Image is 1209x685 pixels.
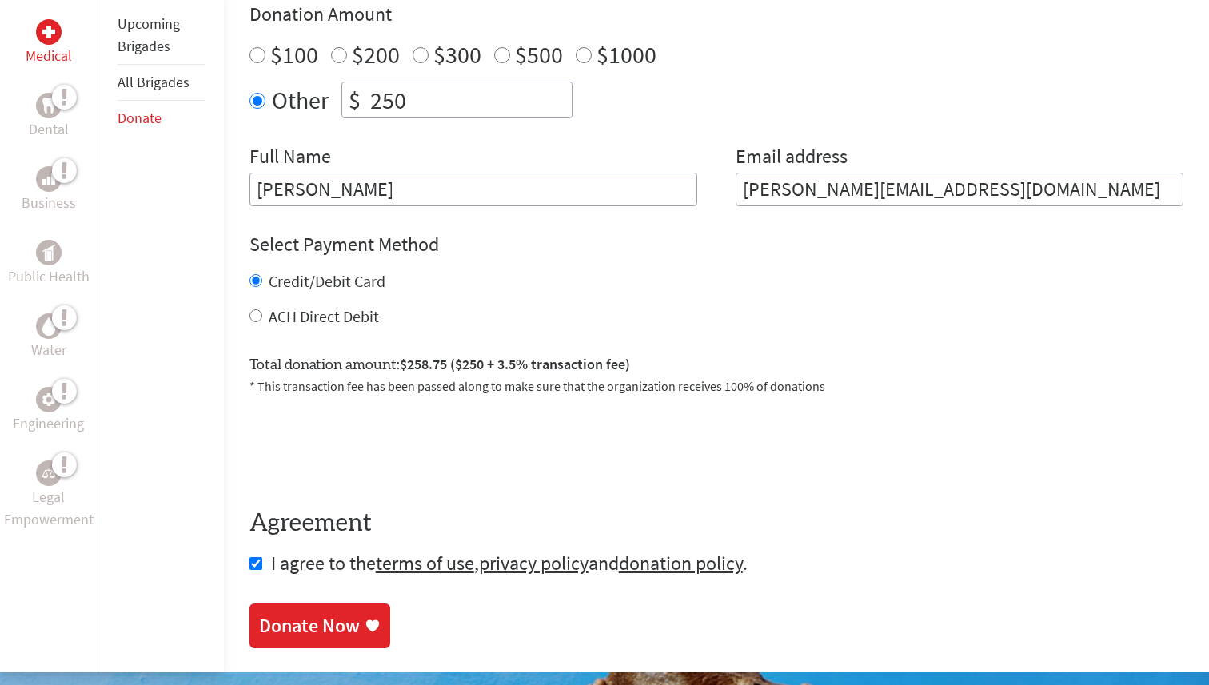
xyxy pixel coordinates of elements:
a: Donate Now [249,603,390,648]
div: Donate Now [259,613,360,639]
li: Upcoming Brigades [118,6,205,65]
a: BusinessBusiness [22,166,76,214]
iframe: To enrich screen reader interactions, please activate Accessibility in Grammarly extension settings [249,415,493,477]
a: WaterWater [31,313,66,361]
img: Business [42,173,55,185]
input: Enter Amount [367,82,572,117]
div: $ [342,82,367,117]
label: Total donation amount: [249,353,630,376]
div: Medical [36,19,62,45]
a: donation policy [619,551,743,575]
span: I agree to the , and . [271,551,748,575]
a: Public HealthPublic Health [8,240,90,288]
div: Water [36,313,62,339]
h4: Agreement [249,509,1183,538]
label: $1000 [597,39,656,70]
p: Dental [29,118,69,141]
label: Full Name [249,144,331,173]
a: Donate [118,109,162,127]
div: Business [36,166,62,192]
li: All Brigades [118,65,205,101]
a: Upcoming Brigades [118,14,180,55]
a: terms of use [376,551,474,575]
p: Water [31,339,66,361]
li: Donate [118,101,205,136]
a: MedicalMedical [26,19,72,67]
a: privacy policy [479,551,589,575]
label: Email address [736,144,848,173]
a: All Brigades [118,73,190,91]
label: $200 [352,39,400,70]
a: EngineeringEngineering [13,387,84,435]
p: Business [22,192,76,214]
label: $300 [433,39,481,70]
img: Legal Empowerment [42,468,55,478]
label: ACH Direct Debit [269,306,379,326]
label: Other [272,82,329,118]
a: Legal EmpowermentLegal Empowerment [3,460,94,531]
p: * This transaction fee has been passed along to make sure that the organization receives 100% of ... [249,376,1183,396]
div: Dental [36,93,62,118]
label: $500 [515,39,563,70]
p: Public Health [8,265,90,288]
a: DentalDental [29,93,69,141]
img: Medical [42,26,55,38]
p: Legal Empowerment [3,486,94,531]
div: Engineering [36,387,62,412]
input: Enter Full Name [249,173,697,206]
p: Engineering [13,412,84,435]
p: Medical [26,45,72,67]
div: Public Health [36,240,62,265]
label: Credit/Debit Card [269,271,385,291]
div: Legal Empowerment [36,460,62,486]
img: Engineering [42,393,55,406]
h4: Donation Amount [249,2,1183,27]
span: $258.75 ($250 + 3.5% transaction fee) [400,355,630,373]
label: $100 [270,39,318,70]
img: Water [42,317,55,336]
img: Dental [42,98,55,114]
img: Public Health [42,245,55,261]
input: Your Email [736,173,1183,206]
h4: Select Payment Method [249,232,1183,257]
